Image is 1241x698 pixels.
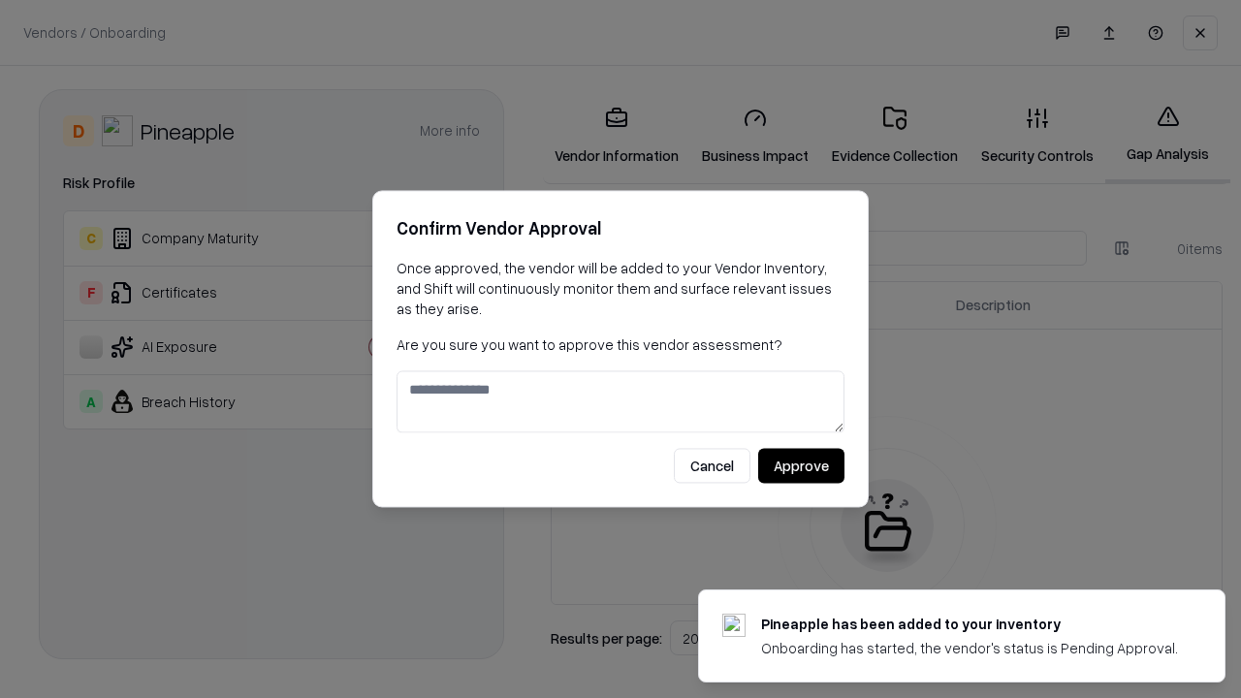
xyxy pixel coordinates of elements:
button: Approve [758,449,844,484]
div: Pineapple has been added to your inventory [761,614,1178,634]
img: pineappleenergy.com [722,614,746,637]
p: Are you sure you want to approve this vendor assessment? [397,334,844,355]
p: Once approved, the vendor will be added to your Vendor Inventory, and Shift will continuously mon... [397,258,844,319]
h2: Confirm Vendor Approval [397,214,844,242]
button: Cancel [674,449,750,484]
div: Onboarding has started, the vendor's status is Pending Approval. [761,638,1178,658]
